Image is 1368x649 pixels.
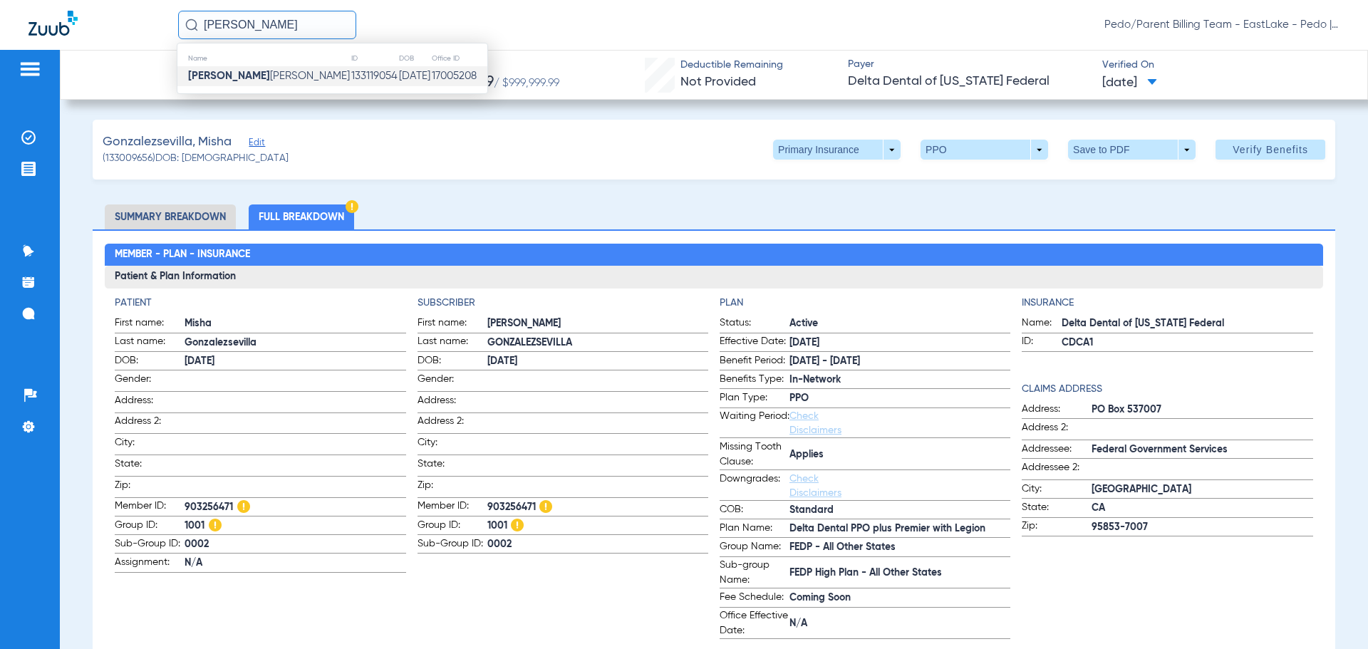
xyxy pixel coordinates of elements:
th: Office ID [431,51,487,66]
span: State: [1022,500,1092,517]
span: State: [418,457,487,476]
li: Summary Breakdown [105,204,236,229]
span: 0002 [185,537,405,552]
span: N/A [185,556,405,571]
span: DOB: [115,353,185,370]
li: Full Breakdown [249,204,354,229]
span: Assignment: [115,555,185,572]
span: Payer [848,57,1090,72]
span: Pedo/Parent Billing Team - EastLake - Pedo | The Super Dentists [1104,18,1339,32]
th: DOB [398,51,431,66]
span: Address 2: [1022,420,1092,440]
span: Address 2: [418,414,487,433]
span: Group ID: [418,518,487,535]
div: Chat Widget [1297,581,1368,649]
span: Address 2: [115,414,185,433]
button: PPO [921,140,1048,160]
span: / $999,999.99 [494,78,559,89]
span: PO Box 537007 [1092,403,1312,417]
button: Save to PDF [1068,140,1196,160]
img: Hazard [237,500,250,513]
span: Zip: [115,478,185,497]
span: Group Name: [720,539,789,556]
span: [DATE] [487,354,708,369]
span: First name: [115,316,185,333]
span: Delta Dental of [US_STATE] Federal [848,73,1090,90]
img: hamburger-icon [19,61,41,78]
h4: Plan [720,296,1010,311]
h2: Member - Plan - Insurance [105,244,1322,266]
td: 133119054 [351,66,398,86]
img: Hazard [346,200,358,213]
span: Edit [249,137,261,151]
h4: Claims Address [1022,382,1312,397]
img: Hazard [511,519,524,531]
span: Effective Date: [720,334,789,351]
span: Sub-Group ID: [418,536,487,554]
span: Downgrades: [720,472,789,500]
span: Fee Schedule: [720,590,789,607]
span: Missing Tooth Clause: [720,440,789,469]
span: Misha [185,316,405,331]
span: Office Effective Date: [720,608,789,638]
span: Member ID: [115,499,185,516]
span: [DATE] - [DATE] [789,354,1010,369]
img: Hazard [209,519,222,531]
span: ID: [1022,334,1062,351]
span: COB: [720,502,789,519]
span: $99,999,747.09 [395,75,494,90]
h3: Patient & Plan Information [105,266,1322,289]
span: Addressee: [1022,442,1092,459]
span: Benefits Type: [720,372,789,389]
input: Search for patients [178,11,356,39]
span: Waiting Period: [720,409,789,437]
span: Address: [1022,402,1092,419]
span: Zip: [418,478,487,497]
span: Not Provided [680,76,756,88]
span: Status: [720,316,789,333]
span: Zip: [1022,519,1092,536]
span: [PERSON_NAME] [188,71,350,81]
h4: Insurance [1022,296,1312,311]
span: City: [418,435,487,455]
span: Verified On [1102,58,1344,73]
span: GONZALEZSEVILLA [487,336,708,351]
span: Coming Soon [789,591,1010,606]
span: Deductible Remaining [680,58,783,73]
span: CA [1092,501,1312,516]
span: Applies [789,447,1010,462]
span: Group ID: [115,518,185,535]
span: [DATE] [1102,74,1157,92]
span: [PERSON_NAME] [487,316,708,331]
h4: Patient [115,296,405,311]
span: Delta Dental PPO plus Premier with Legion [789,521,1010,536]
span: DOB: [418,353,487,370]
span: Standard [789,503,1010,518]
span: [DATE] [185,354,405,369]
span: Last name: [115,334,185,351]
span: FEDP - All Other States [789,540,1010,555]
span: 903256471 [487,500,708,515]
button: Primary Insurance [773,140,901,160]
td: 17005208 [431,66,487,86]
span: FEDP High Plan - All Other States [789,566,1010,581]
a: Check Disclaimers [789,411,841,435]
span: N/A [789,616,1010,631]
span: Sub-Group ID: [115,536,185,554]
span: 0002 [487,537,708,552]
button: Verify Benefits [1216,140,1325,160]
span: Gonzalezsevilla, Misha [103,133,232,151]
span: Address: [115,393,185,412]
span: Active [789,316,1010,331]
span: Name: [1022,316,1062,333]
span: Gender: [115,372,185,391]
span: Benefit Period: [720,353,789,370]
span: 903256471 [185,500,405,515]
span: City: [1022,482,1092,499]
span: 95853-7007 [1092,520,1312,535]
span: Plan Name: [720,521,789,538]
span: In-Network [789,373,1010,388]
